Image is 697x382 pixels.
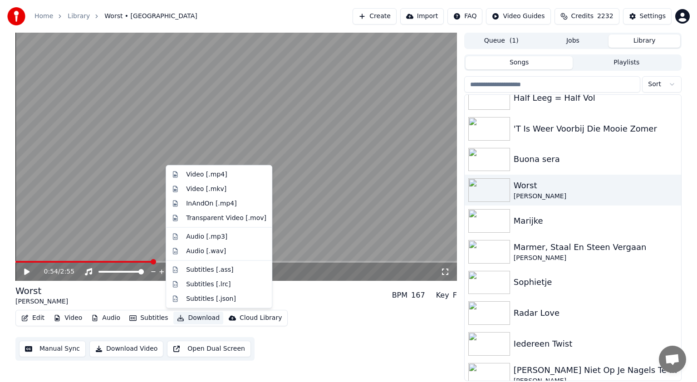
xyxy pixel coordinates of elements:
div: Half Leeg = Half Vol [514,92,677,104]
div: Key [436,290,449,301]
span: Credits [571,12,594,21]
a: Open de chat [659,346,686,373]
div: Settings [640,12,666,21]
nav: breadcrumb [34,12,197,21]
div: Worst [514,179,677,192]
span: 2232 [597,12,614,21]
div: Buona sera [514,153,677,166]
div: Sophietje [514,276,677,289]
button: Manual Sync [19,341,86,357]
button: Subtitles [126,312,172,324]
div: [PERSON_NAME] [514,254,677,263]
div: Transparent Video [.mov] [186,214,266,223]
div: Marijke [514,215,677,227]
div: Worst [15,284,68,297]
div: Iedereen Twist [514,338,677,350]
div: Audio [.mp3] [186,232,227,241]
div: [PERSON_NAME] [514,192,677,201]
span: 0:54 [44,267,58,276]
div: Marmer, Staal En Steen Vergaan [514,241,677,254]
div: 'T Is Weer Voorbij Die Mooie Zomer [514,122,677,135]
button: Video [50,312,86,324]
div: BPM [392,290,407,301]
div: 167 [411,290,425,301]
div: [PERSON_NAME] [15,297,68,306]
div: Audio [.wav] [186,247,226,256]
button: Import [400,8,444,24]
a: Library [68,12,90,21]
button: Songs [466,56,573,69]
a: Home [34,12,53,21]
div: Subtitles [.json] [186,294,236,303]
div: Cloud Library [240,313,282,323]
div: Subtitles [.ass] [186,265,233,274]
div: Subtitles [.lrc] [186,279,231,289]
div: Video [.mp4] [186,170,227,179]
div: InAndOn [.mp4] [186,199,237,208]
button: Video Guides [486,8,550,24]
div: Radar Love [514,307,677,319]
button: Open Dual Screen [167,341,251,357]
span: 2:55 [60,267,74,276]
img: youka [7,7,25,25]
button: Download [173,312,223,324]
span: Worst • [GEOGRAPHIC_DATA] [104,12,197,21]
button: Jobs [537,34,609,48]
button: Download Video [89,341,163,357]
div: / [44,267,66,276]
button: Playlists [573,56,680,69]
button: Edit [18,312,48,324]
button: Library [609,34,680,48]
button: FAQ [447,8,482,24]
div: Video [.mkv] [186,185,226,194]
button: Audio [88,312,124,324]
button: Create [353,8,397,24]
button: Settings [623,8,672,24]
span: Sort [648,80,661,89]
button: Credits2232 [555,8,619,24]
span: ( 1 ) [510,36,519,45]
button: Queue [466,34,537,48]
div: [PERSON_NAME] Niet Op Je Nagels Te Bijten [514,364,677,377]
div: F [453,290,457,301]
